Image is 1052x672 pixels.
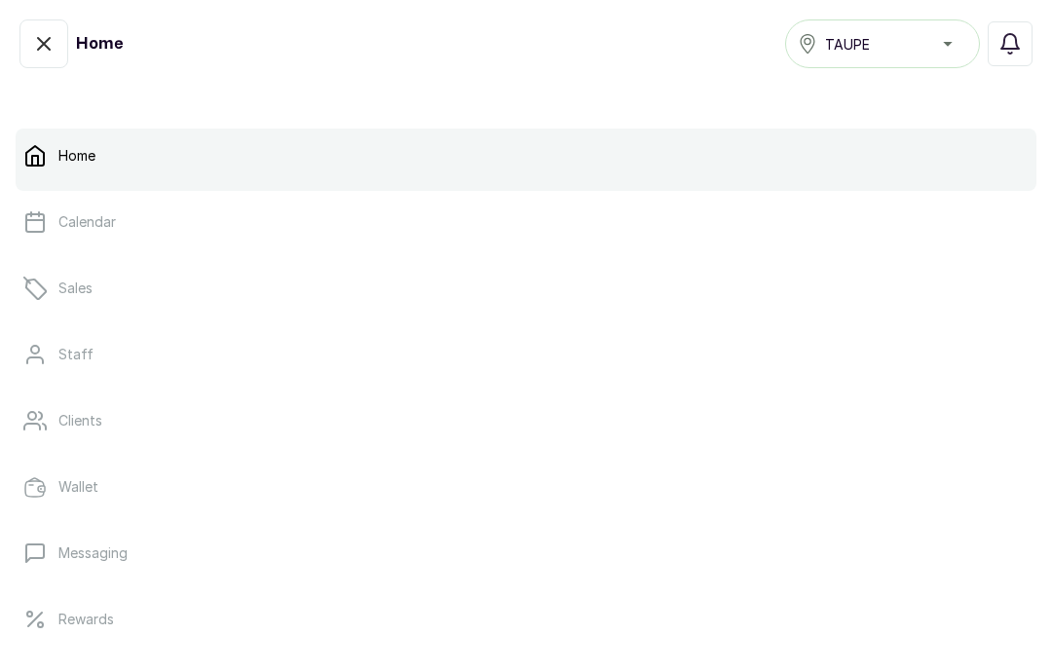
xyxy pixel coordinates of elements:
[58,279,93,298] p: Sales
[16,460,1036,514] a: Wallet
[16,261,1036,316] a: Sales
[58,477,98,497] p: Wallet
[16,129,1036,183] a: Home
[58,610,114,629] p: Rewards
[58,411,102,430] p: Clients
[76,32,123,56] h1: Home
[785,19,980,68] button: TAUPE
[58,212,116,232] p: Calendar
[58,543,128,563] p: Messaging
[58,146,95,166] p: Home
[58,345,94,364] p: Staff
[16,327,1036,382] a: Staff
[16,393,1036,448] a: Clients
[16,592,1036,647] a: Rewards
[825,34,870,55] span: TAUPE
[16,526,1036,580] a: Messaging
[16,195,1036,249] a: Calendar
